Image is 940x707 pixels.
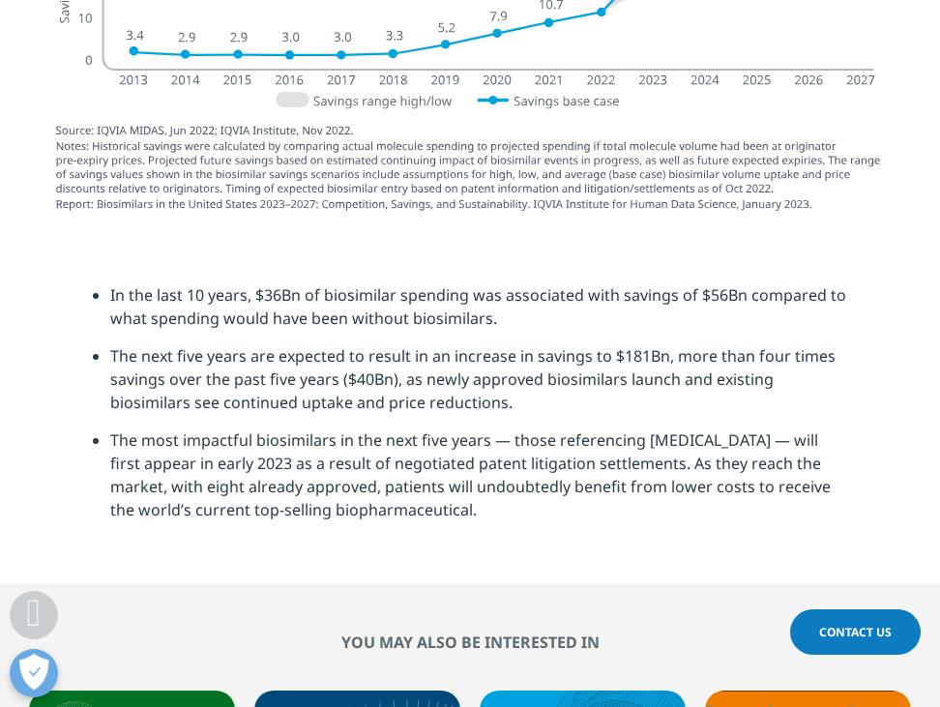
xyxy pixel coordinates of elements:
[110,283,848,344] li: In the last 10 years, $36Bn of biosimilar spending was associated with savings of $56Bn compared ...
[10,649,58,697] button: Open Preferences
[790,609,921,655] a: Contact Us
[110,344,848,428] li: The next five years are expected to result in an increase in savings to $181Bn, more than four ti...
[819,624,892,640] span: Contact Us
[29,633,911,652] h2: YOU MAY ALSO BE INTERESTED IN
[110,428,848,536] li: The most impactful biosimilars in the next five years — those referencing [MEDICAL_DATA] — will f...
